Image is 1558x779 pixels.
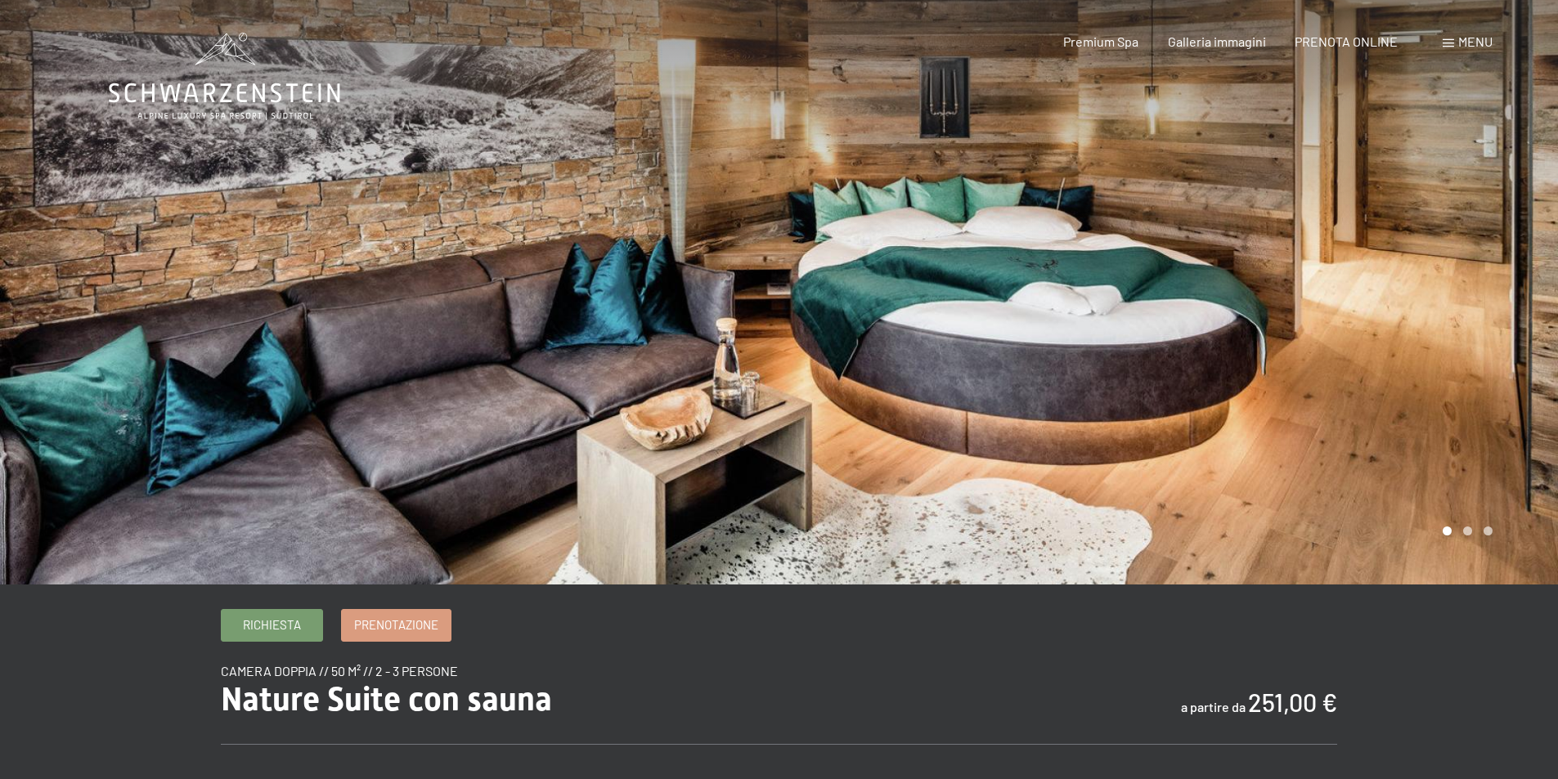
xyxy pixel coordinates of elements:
[221,663,458,678] span: camera doppia // 50 m² // 2 - 3 persone
[1458,34,1493,49] span: Menu
[354,616,438,633] span: Prenotazione
[1181,699,1246,714] span: a partire da
[1248,687,1337,717] b: 251,00 €
[222,610,322,641] a: Richiesta
[342,610,451,641] a: Prenotazione
[1063,34,1138,49] a: Premium Spa
[1168,34,1266,49] a: Galleria immagini
[243,616,301,633] span: Richiesta
[221,680,552,719] span: Nature Suite con sauna
[1295,34,1398,49] a: PRENOTA ONLINE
